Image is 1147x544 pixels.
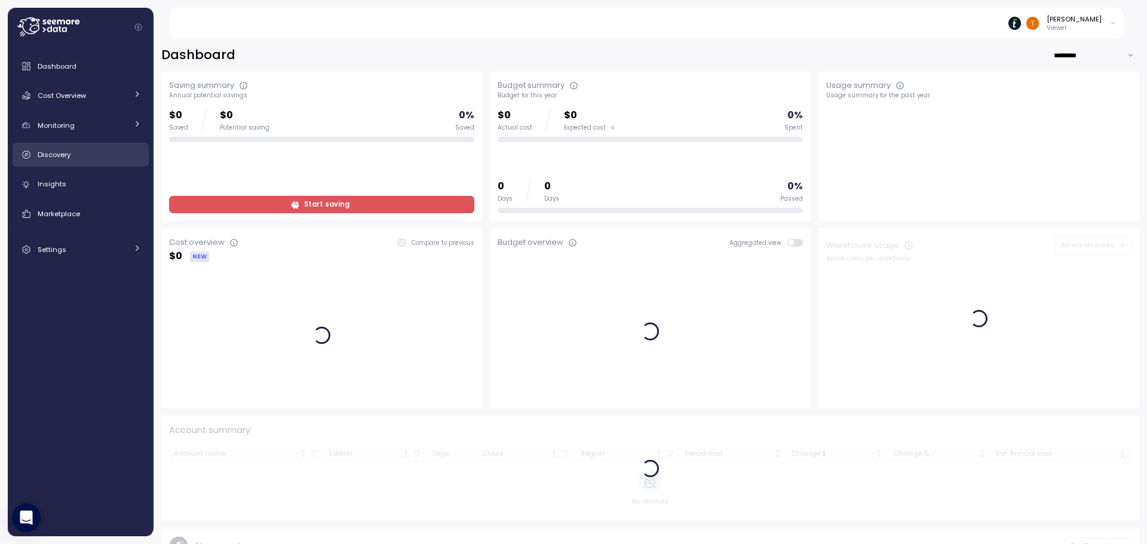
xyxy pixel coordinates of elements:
p: 0 % [787,107,803,124]
div: Usage summary [826,79,891,91]
div: Budget for this year [498,91,803,100]
a: Dashboard [13,54,149,78]
p: Compare to previous [412,239,474,247]
a: Start saving [169,196,474,213]
div: Open Intercom Messenger [12,503,41,532]
a: Insights [13,173,149,196]
button: Collapse navigation [131,23,146,32]
p: $0 [169,107,188,124]
div: Budget overview [498,236,563,248]
div: Days [544,195,559,203]
div: Passed [780,195,803,203]
a: Cost Overview [13,84,149,107]
img: ACg8ocJml0foWApaOMQy2-PyKNIfXiH2V-KiQM1nFjw1XwMASpq_4A=s96-c [1026,17,1039,29]
span: Settings [38,245,66,254]
p: $0 [498,107,532,124]
p: 0 [498,179,513,195]
a: Monitoring [13,113,149,137]
a: Discovery [13,143,149,167]
a: Marketplace [13,202,149,226]
p: 0 % [459,107,474,124]
span: Marketplace [38,209,80,219]
span: Monitoring [38,121,75,130]
div: Budget summary [498,79,565,91]
p: $ 0 [169,248,182,265]
div: Cost overview [169,236,225,248]
div: NEW [190,251,209,262]
span: Expected cost [564,124,606,132]
p: 0 [544,179,559,195]
span: Dashboard [38,62,76,71]
p: 0 % [787,179,803,195]
div: Saving summary [169,79,234,91]
p: $0 [220,107,269,124]
div: Spent [784,124,803,132]
span: Insights [38,179,66,189]
div: Usage summary for the past year [826,91,1131,100]
div: Days [498,195,513,203]
span: Cost Overview [38,91,86,100]
div: Potential saving [220,124,269,132]
div: Annual potential savings [169,91,474,100]
img: 6714de1ca73de131760c52a6.PNG [1008,17,1021,29]
p: $0 [564,107,615,124]
div: [PERSON_NAME] [1047,14,1102,24]
h2: Dashboard [161,47,235,64]
a: Settings [13,238,149,262]
span: Start saving [304,196,349,213]
div: Actual cost [498,124,532,132]
div: Saved [169,124,188,132]
div: Saved [455,124,474,132]
span: Aggregated view [729,239,787,247]
p: Viewer [1047,24,1102,32]
span: Discovery [38,150,70,159]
